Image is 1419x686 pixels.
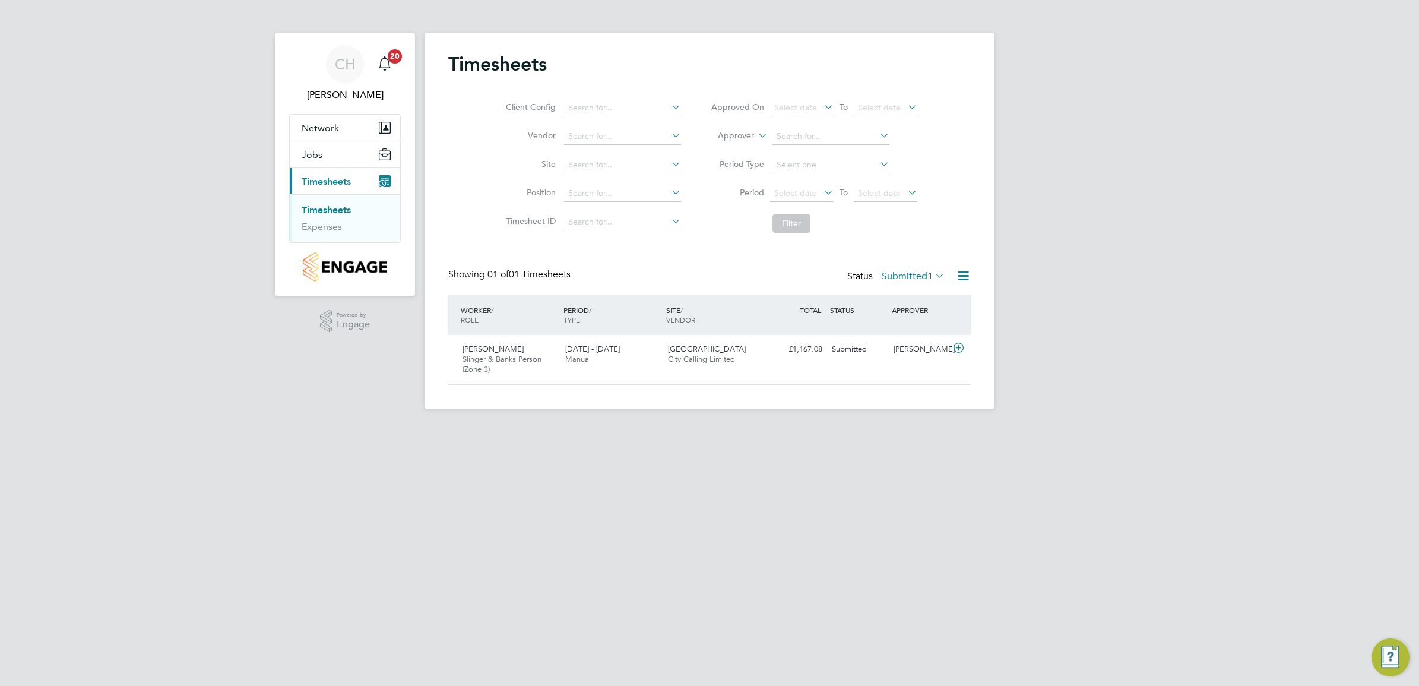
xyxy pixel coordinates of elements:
[448,268,573,281] div: Showing
[463,354,541,374] span: Slinger & Banks Person (Zone 3)
[335,56,356,72] span: CH
[565,344,620,354] span: [DATE] - [DATE]
[289,45,401,102] a: CH[PERSON_NAME]
[858,102,901,113] span: Select date
[564,157,681,173] input: Search for...
[502,159,556,169] label: Site
[302,221,342,232] a: Expenses
[774,102,817,113] span: Select date
[666,315,695,324] span: VENDOR
[772,128,889,145] input: Search for...
[303,252,387,282] img: countryside-properties-logo-retina.png
[564,128,681,145] input: Search for...
[502,130,556,141] label: Vendor
[289,88,401,102] span: Charlie Hughes
[858,188,901,198] span: Select date
[711,159,764,169] label: Period Type
[491,305,493,315] span: /
[882,270,945,282] label: Submitted
[564,185,681,202] input: Search for...
[302,204,351,216] a: Timesheets
[560,299,663,330] div: PERIOD
[565,354,591,364] span: Manual
[668,354,735,364] span: City Calling Limited
[275,33,415,296] nav: Main navigation
[448,52,547,76] h2: Timesheets
[337,320,370,330] span: Engage
[564,100,681,116] input: Search for...
[564,214,681,230] input: Search for...
[774,188,817,198] span: Select date
[772,157,889,173] input: Select one
[502,102,556,112] label: Client Config
[701,130,754,142] label: Approver
[388,49,402,64] span: 20
[836,185,851,200] span: To
[487,268,509,280] span: 01 of
[290,141,400,167] button: Jobs
[461,315,479,324] span: ROLE
[680,305,683,315] span: /
[290,194,400,242] div: Timesheets
[827,299,889,321] div: STATUS
[711,102,764,112] label: Approved On
[889,340,951,359] div: [PERSON_NAME]
[927,270,933,282] span: 1
[373,45,397,83] a: 20
[302,176,351,187] span: Timesheets
[800,305,821,315] span: TOTAL
[289,252,401,282] a: Go to home page
[563,315,580,324] span: TYPE
[463,344,524,354] span: [PERSON_NAME]
[765,340,827,359] div: £1,167.08
[502,187,556,198] label: Position
[487,268,571,280] span: 01 Timesheets
[847,268,947,285] div: Status
[711,187,764,198] label: Period
[337,310,370,320] span: Powered by
[320,310,370,333] a: Powered byEngage
[302,122,339,134] span: Network
[889,299,951,321] div: APPROVER
[772,214,810,233] button: Filter
[290,115,400,141] button: Network
[290,168,400,194] button: Timesheets
[589,305,591,315] span: /
[302,149,322,160] span: Jobs
[1372,638,1410,676] button: Engage Resource Center
[663,299,766,330] div: SITE
[668,344,746,354] span: [GEOGRAPHIC_DATA]
[458,299,560,330] div: WORKER
[827,340,889,359] div: Submitted
[836,99,851,115] span: To
[502,216,556,226] label: Timesheet ID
